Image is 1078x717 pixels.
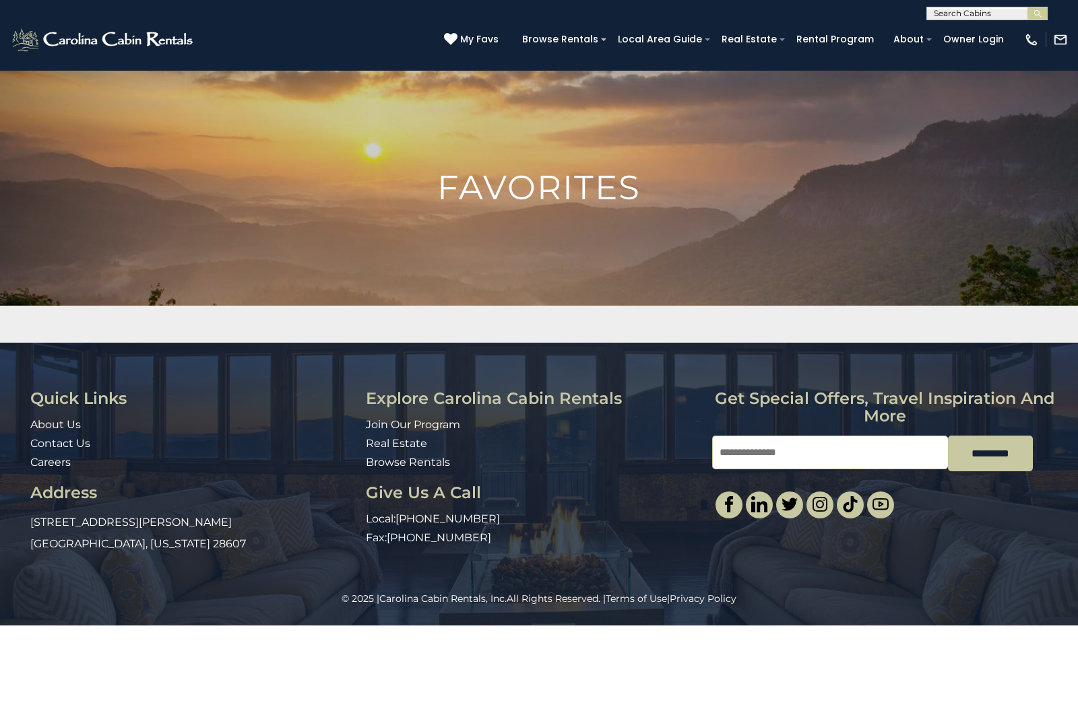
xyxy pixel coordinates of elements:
h3: Get special offers, travel inspiration and more [712,390,1058,425]
a: Local Area Guide [611,29,709,50]
img: linkedin-single.svg [751,496,767,512]
a: About Us [30,418,81,431]
img: youtube-light.svg [873,496,889,512]
a: My Favs [444,32,502,47]
a: [PHONE_NUMBER] [387,531,491,544]
h3: Explore Carolina Cabin Rentals [366,390,701,407]
a: Careers [30,456,71,469]
img: instagram-single.svg [812,496,828,512]
p: [STREET_ADDRESS][PERSON_NAME] [GEOGRAPHIC_DATA], [US_STATE] 28607 [30,512,356,555]
a: Carolina Cabin Rentals, Inc. [379,592,507,605]
p: Local: [366,512,701,527]
a: Browse Rentals [366,456,450,469]
p: All Rights Reserved. | | [30,592,1048,605]
p: Fax: [366,531,701,546]
img: mail-regular-white.png [1053,32,1068,47]
h3: Give Us A Call [366,484,701,502]
img: phone-regular-white.png [1024,32,1039,47]
img: tiktok.svg [842,496,858,512]
h3: Address [30,484,356,502]
a: Join Our Program [366,418,460,431]
a: Rental Program [790,29,881,50]
span: My Favs [460,32,499,46]
a: Real Estate [715,29,784,50]
a: Real Estate [366,437,427,450]
a: [PHONE_NUMBER] [395,512,500,525]
img: facebook-single.svg [721,496,737,512]
a: Privacy Policy [670,592,736,605]
a: Owner Login [937,29,1011,50]
h3: Quick Links [30,390,356,407]
a: Terms of Use [606,592,667,605]
a: Browse Rentals [515,29,605,50]
span: © 2025 | [342,592,507,605]
img: twitter-single.svg [782,496,798,512]
img: White-1-2.png [10,26,197,53]
a: About [887,29,930,50]
a: Contact Us [30,437,90,450]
